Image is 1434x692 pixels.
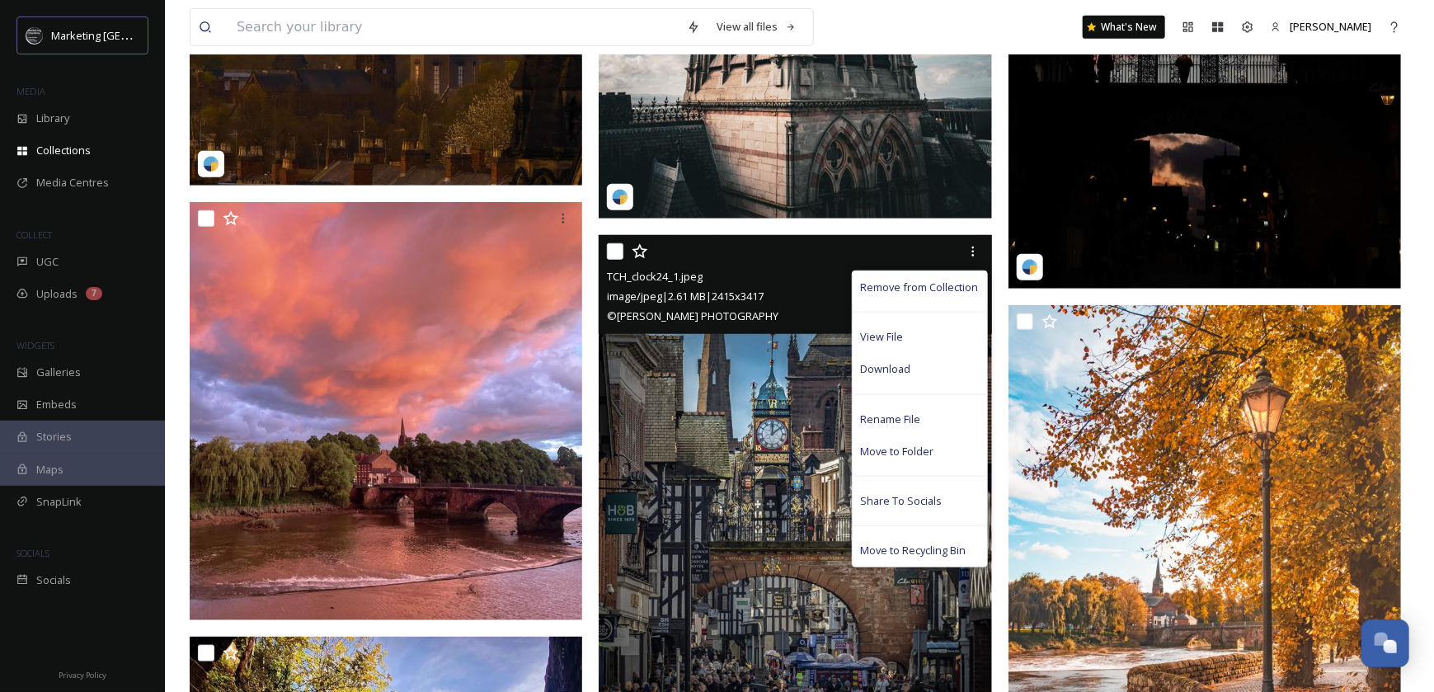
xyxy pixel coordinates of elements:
span: Collections [36,143,91,158]
img: snapsea-logo.png [203,156,219,172]
img: snapsea-logo.png [1022,259,1038,275]
span: Remove from Collection [861,280,979,295]
img: snapsea-logo.png [612,189,628,205]
span: Socials [36,572,71,588]
a: [PERSON_NAME] [1262,11,1380,43]
span: Galleries [36,365,81,380]
span: WIDGETS [16,339,54,351]
span: Library [36,111,69,126]
a: View all files [708,11,805,43]
a: Privacy Policy [59,664,106,684]
img: MC-Logo-01.svg [26,27,43,44]
div: 7 [86,287,102,300]
span: UGC [36,254,59,270]
span: Move to Recycling Bin [861,543,966,558]
span: Embeds [36,397,77,412]
span: Move to Folder [861,444,934,459]
span: COLLECT [16,228,52,241]
span: MEDIA [16,85,45,97]
span: Download [861,361,911,377]
button: Open Chat [1361,619,1409,667]
span: TCH_clock24_1.jpeg [607,269,703,284]
span: [PERSON_NAME] [1290,19,1371,34]
span: View File [861,329,904,345]
span: SOCIALS [16,547,49,559]
span: Rename File [861,412,921,427]
input: Search your library [228,9,679,45]
span: © [PERSON_NAME] PHOTOGRAPHY [607,308,778,323]
span: Privacy Policy [59,670,106,680]
span: Maps [36,462,63,478]
span: Uploads [36,286,78,302]
span: SnapLink [36,494,82,510]
a: What's New [1083,16,1165,39]
img: IMG_8585.jpeg [190,202,583,621]
span: Marketing [GEOGRAPHIC_DATA] [51,27,208,43]
span: Media Centres [36,175,109,191]
span: Share To Socials [861,493,943,509]
span: Stories [36,429,72,445]
span: image/jpeg | 2.61 MB | 2415 x 3417 [607,289,764,304]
